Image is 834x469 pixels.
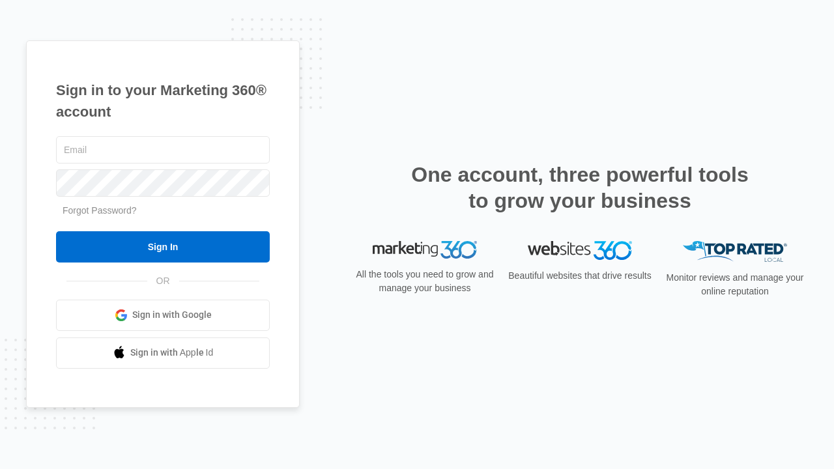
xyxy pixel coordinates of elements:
[147,274,179,288] span: OR
[407,162,753,214] h2: One account, three powerful tools to grow your business
[63,205,137,216] a: Forgot Password?
[56,79,270,122] h1: Sign in to your Marketing 360® account
[130,346,214,360] span: Sign in with Apple Id
[373,241,477,259] img: Marketing 360
[528,241,632,260] img: Websites 360
[56,337,270,369] a: Sign in with Apple Id
[132,308,212,322] span: Sign in with Google
[507,269,653,283] p: Beautiful websites that drive results
[662,271,808,298] p: Monitor reviews and manage your online reputation
[56,136,270,163] input: Email
[683,241,787,263] img: Top Rated Local
[56,300,270,331] a: Sign in with Google
[352,268,498,295] p: All the tools you need to grow and manage your business
[56,231,270,263] input: Sign In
